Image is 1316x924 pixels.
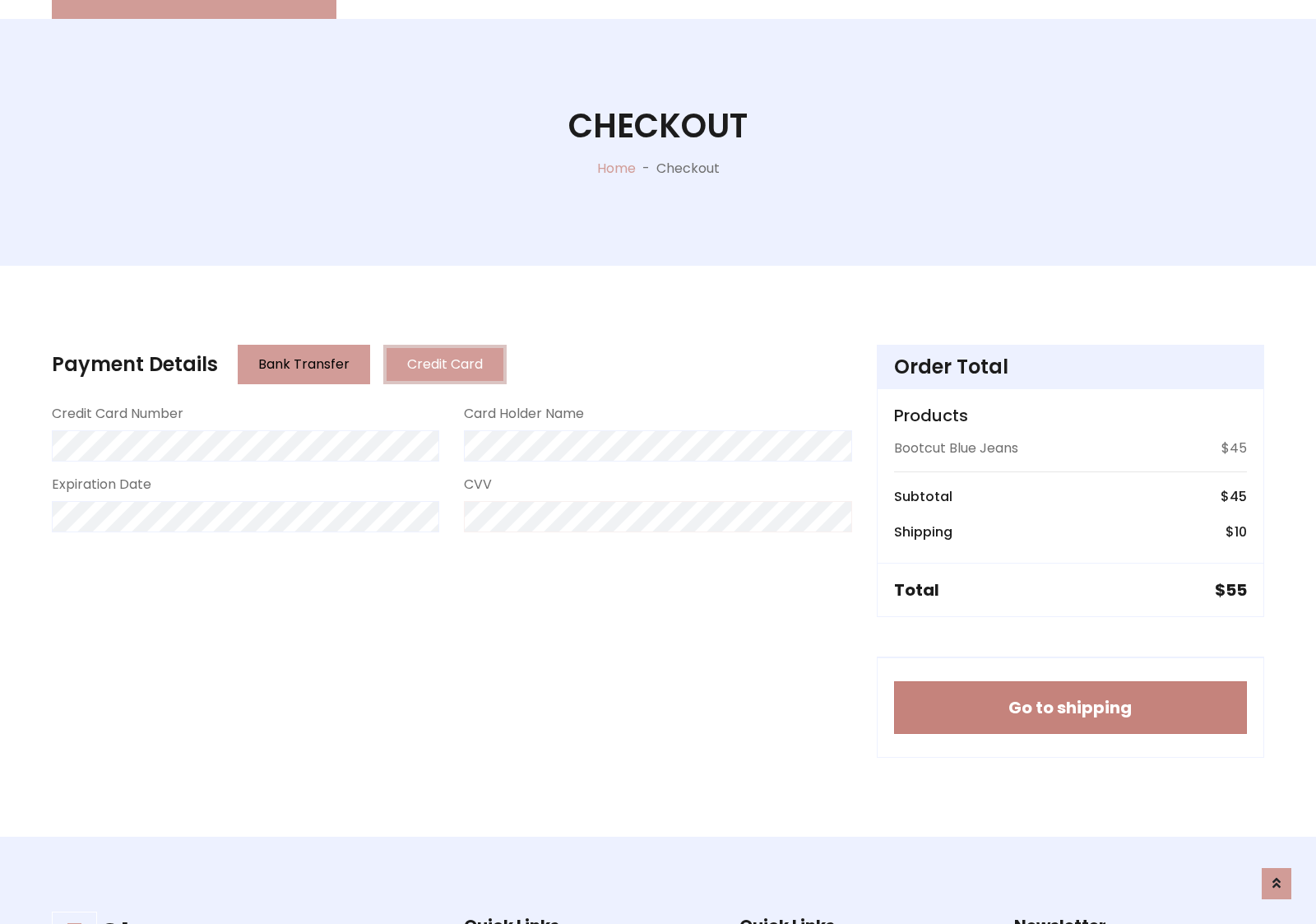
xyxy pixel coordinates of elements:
h6: $ [1221,489,1247,504]
h4: Order Total [894,355,1247,379]
span: 55 [1226,578,1247,601]
label: Card Holder Name [464,404,584,424]
p: Bootcut Blue Jeans [894,439,1018,458]
button: Bank Transfer [238,345,370,384]
button: Go to shipping [894,681,1247,734]
label: CVV [464,475,492,495]
h6: Shipping [894,524,952,540]
h5: Total [894,580,939,600]
h5: Products [894,406,1247,425]
p: Checkout [656,159,720,179]
a: Home [597,159,636,178]
h1: Checkout [568,106,748,146]
h6: Subtotal [894,489,952,504]
p: $45 [1221,439,1247,458]
label: Expiration Date [52,475,151,495]
h4: Payment Details [52,353,218,377]
button: Credit Card [383,345,507,384]
h6: $ [1226,524,1247,540]
h5: $ [1215,580,1247,600]
span: 45 [1230,487,1247,506]
span: 10 [1235,522,1247,541]
p: - [636,159,656,179]
label: Credit Card Number [52,404,183,424]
